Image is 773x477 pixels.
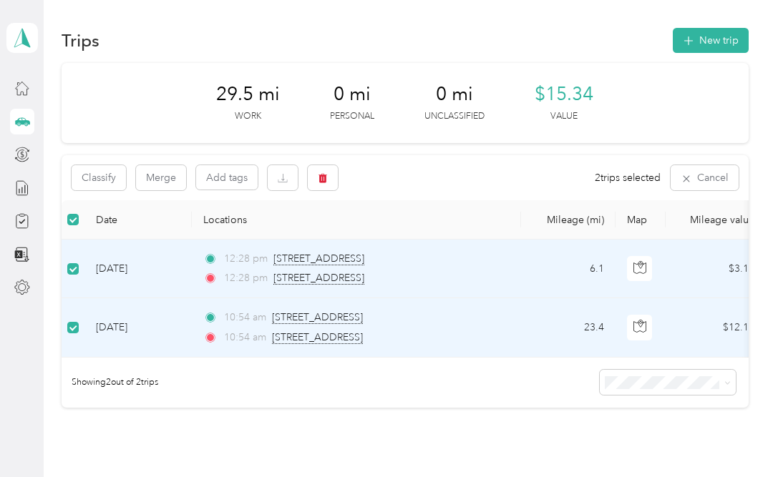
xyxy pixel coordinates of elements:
td: 6.1 [521,240,616,298]
iframe: Everlance-gr Chat Button Frame [693,397,773,477]
span: 12:28 pm [224,251,268,267]
p: Personal [330,110,374,123]
span: 2 trips selected [595,170,661,185]
button: Cancel [671,165,739,190]
th: Date [84,200,192,240]
th: Map [616,200,666,240]
button: New trip [673,28,749,53]
span: 0 mi [436,83,473,106]
span: 0 mi [334,83,371,106]
th: Mileage (mi) [521,200,616,240]
p: Unclassified [424,110,485,123]
td: [DATE] [84,298,192,357]
td: $3.17 [666,240,766,298]
button: Merge [136,165,186,190]
span: 10:54 am [224,330,266,345]
th: Mileage value [666,200,766,240]
span: 29.5 mi [216,83,280,106]
button: Classify [72,165,126,190]
td: 23.4 [521,298,616,357]
th: Locations [192,200,521,240]
p: Work [235,110,261,123]
td: [DATE] [84,240,192,298]
p: Value [550,110,578,123]
button: Add tags [196,165,258,190]
span: 12:28 pm [224,270,268,286]
span: 10:54 am [224,310,266,325]
span: $15.34 [535,83,593,106]
td: $12.17 [666,298,766,357]
span: Showing 2 out of 2 trips [62,376,158,389]
h1: Trips [62,33,99,48]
